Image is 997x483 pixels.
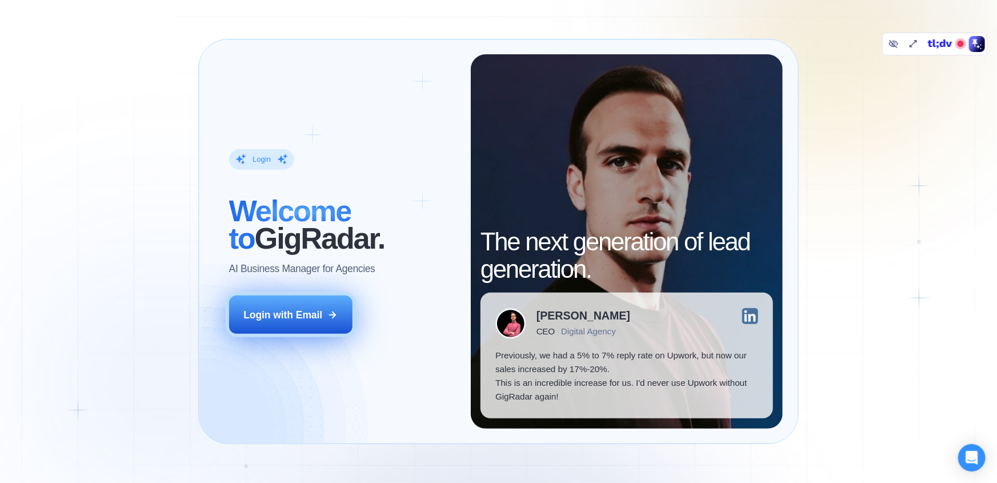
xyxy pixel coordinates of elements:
[229,296,353,334] button: Login with Email
[243,308,322,322] div: Login with Email
[481,228,773,283] h2: The next generation of lead generation.
[536,310,630,322] div: [PERSON_NAME]
[495,349,758,404] p: Previously, we had a 5% to 7% reply rate on Upwork, but now our sales increased by 17%-20%. This ...
[229,197,456,252] h2: ‍ GigRadar.
[229,262,375,276] p: AI Business Manager for Agencies
[536,326,555,336] div: CEO
[253,154,271,164] div: Login
[561,326,616,336] div: Digital Agency
[958,444,986,472] div: Open Intercom Messenger
[229,194,351,255] span: Welcome to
